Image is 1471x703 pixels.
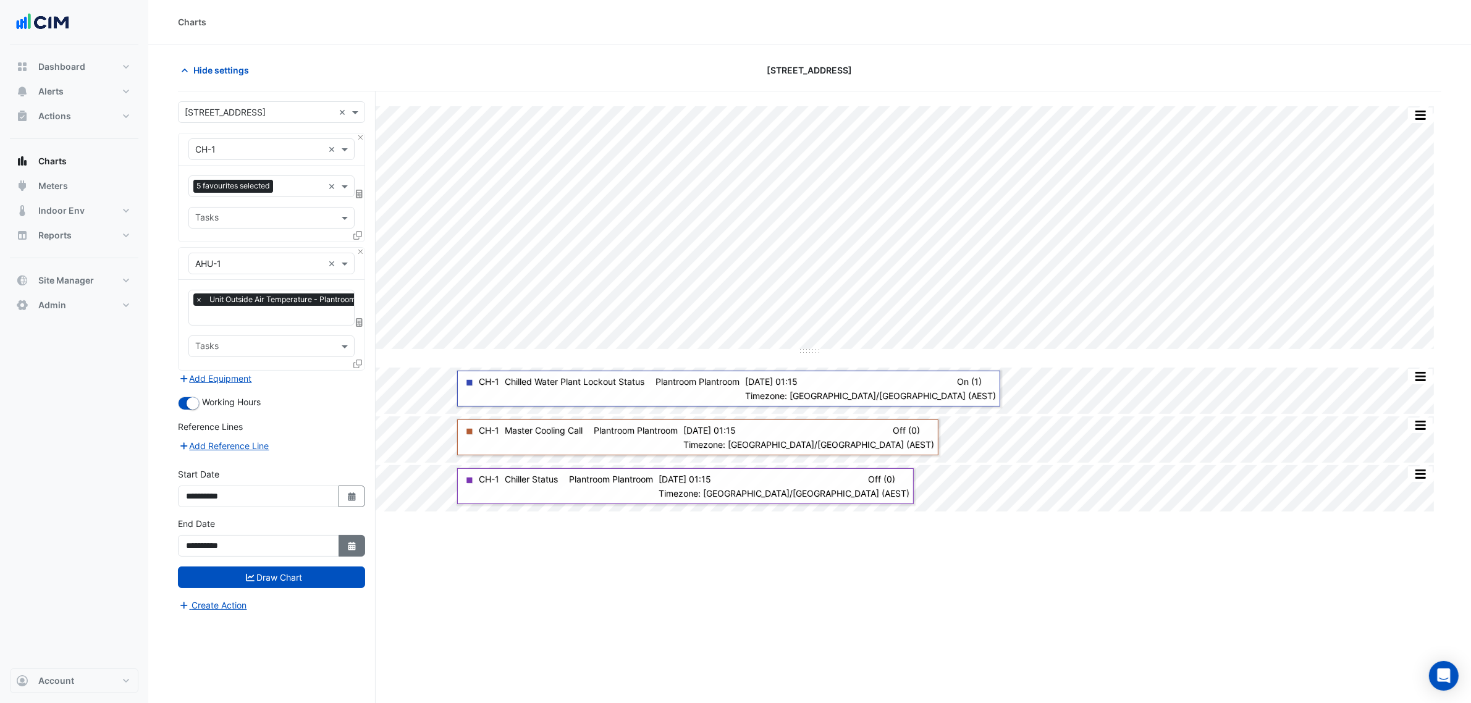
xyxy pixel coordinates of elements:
[16,180,28,192] app-icon: Meters
[354,317,365,327] span: Choose Function
[38,204,85,217] span: Indoor Env
[178,59,257,81] button: Hide settings
[193,293,204,306] span: ×
[356,248,365,256] button: Close
[1408,369,1433,384] button: More Options
[354,188,365,199] span: Choose Function
[202,397,261,407] span: Working Hours
[38,299,66,311] span: Admin
[38,675,74,687] span: Account
[38,229,72,242] span: Reports
[347,491,358,502] fa-icon: Select Date
[178,371,253,385] button: Add Equipment
[178,15,206,28] div: Charts
[38,180,68,192] span: Meters
[1408,107,1433,123] button: More Options
[10,174,138,198] button: Meters
[328,257,339,270] span: Clear
[1429,661,1459,691] div: Open Intercom Messenger
[16,299,28,311] app-icon: Admin
[10,668,138,693] button: Account
[16,61,28,73] app-icon: Dashboard
[353,230,362,240] span: Clone Favourites and Tasks from this Equipment to other Equipment
[178,468,219,481] label: Start Date
[38,61,85,73] span: Dashboard
[10,198,138,223] button: Indoor Env
[1408,466,1433,482] button: More Options
[178,420,243,433] label: Reference Lines
[10,104,138,128] button: Actions
[38,110,71,122] span: Actions
[193,211,219,227] div: Tasks
[16,155,28,167] app-icon: Charts
[38,155,67,167] span: Charts
[347,541,358,551] fa-icon: Select Date
[193,64,249,77] span: Hide settings
[1408,418,1433,433] button: More Options
[178,566,365,588] button: Draw Chart
[353,358,362,369] span: Clone Favourites and Tasks from this Equipment to other Equipment
[193,339,219,355] div: Tasks
[15,10,70,35] img: Company Logo
[10,54,138,79] button: Dashboard
[16,110,28,122] app-icon: Actions
[767,64,853,77] span: [STREET_ADDRESS]
[206,293,399,306] span: Unit Outside Air Temperature - Plantroom, Plantroom
[193,180,273,192] span: 5 favourites selected
[10,293,138,318] button: Admin
[38,85,64,98] span: Alerts
[16,229,28,242] app-icon: Reports
[10,223,138,248] button: Reports
[10,149,138,174] button: Charts
[16,85,28,98] app-icon: Alerts
[339,106,349,119] span: Clear
[178,517,215,530] label: End Date
[178,598,248,612] button: Create Action
[16,204,28,217] app-icon: Indoor Env
[328,143,339,156] span: Clear
[16,274,28,287] app-icon: Site Manager
[328,180,339,193] span: Clear
[178,439,270,453] button: Add Reference Line
[38,274,94,287] span: Site Manager
[10,79,138,104] button: Alerts
[356,133,365,141] button: Close
[10,268,138,293] button: Site Manager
